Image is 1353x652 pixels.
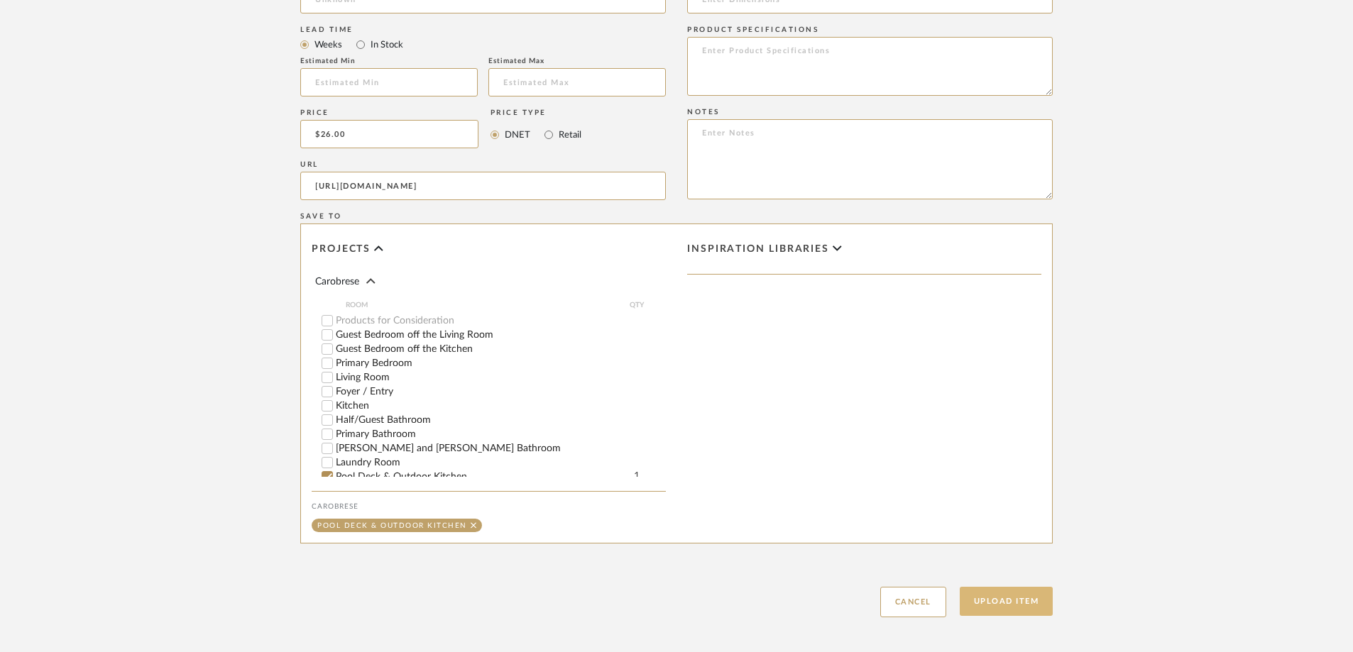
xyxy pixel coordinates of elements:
[488,57,666,65] div: Estimated Max
[317,522,467,529] div: Pool Deck & Outdoor Kitchen
[336,472,619,482] label: Pool Deck & Outdoor Kitchen
[488,68,666,96] input: Estimated Max
[336,387,666,397] label: Foyer / Entry
[336,330,666,340] label: Guest Bedroom off the Living Room
[346,299,619,311] span: ROOM
[687,243,829,255] span: Inspiration libraries
[336,443,666,453] label: [PERSON_NAME] and [PERSON_NAME] Bathroom
[687,26,1053,34] div: Product Specifications
[300,57,478,65] div: Estimated Min
[300,172,666,200] input: Enter URL
[336,372,666,382] label: Living Room
[313,37,342,53] label: Weeks
[312,243,371,255] span: Projects
[557,127,581,143] label: Retail
[336,401,666,411] label: Kitchen
[312,502,666,511] div: Carobrese
[503,127,530,143] label: DNET
[619,299,654,311] span: QTY
[491,109,581,117] div: Price Type
[336,358,666,368] label: Primary Bedroom
[300,120,478,148] input: Enter DNET Price
[300,212,1053,221] div: Save To
[336,429,666,439] label: Primary Bathroom
[687,108,1053,116] div: Notes
[880,587,946,617] button: Cancel
[336,415,666,425] label: Half/Guest Bathroom
[300,26,666,34] div: Lead Time
[369,37,403,53] label: In Stock
[315,277,359,287] span: Carobrese
[300,160,666,169] div: URL
[336,458,666,468] label: Laundry Room
[300,109,478,117] div: Price
[300,68,478,96] input: Estimated Min
[960,587,1053,616] button: Upload Item
[336,344,666,354] label: Guest Bedroom off the Kitchen
[491,120,581,148] mat-radio-group: Select price type
[300,35,666,53] mat-radio-group: Select item type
